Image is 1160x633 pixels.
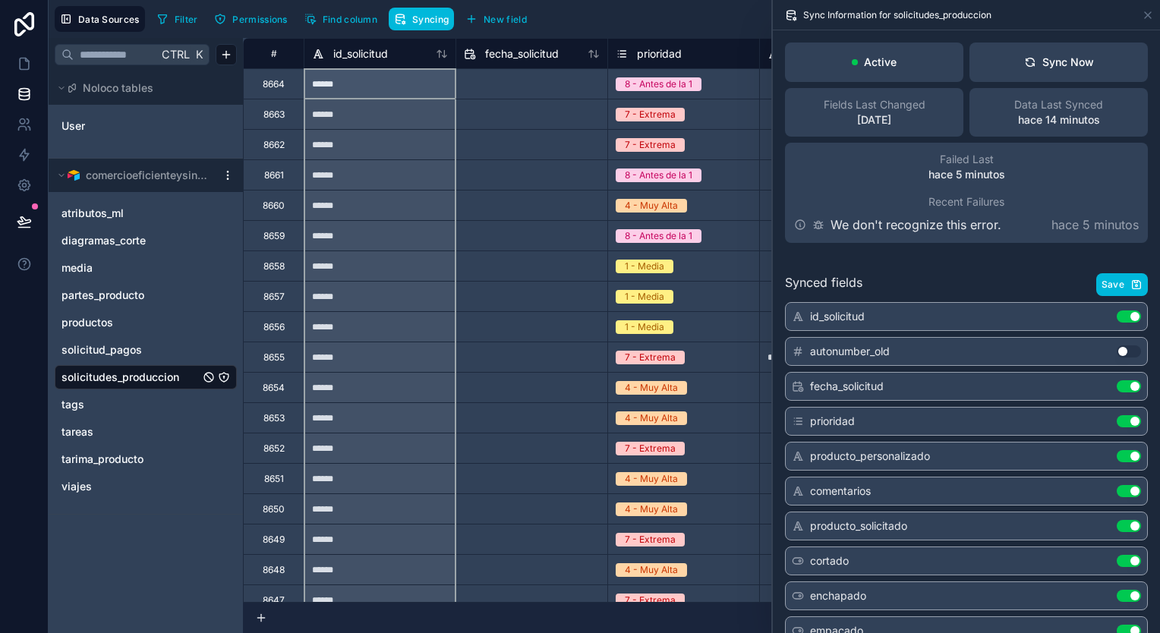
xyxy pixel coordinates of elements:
[785,273,862,296] span: Synced fields
[625,108,676,121] div: 7 - Extrema
[625,229,692,243] div: 8 - Antes de la 1
[55,283,237,307] div: partes_producto
[61,397,84,412] span: tags
[1102,279,1124,291] span: Save
[1024,55,1094,70] div: Sync Now
[263,260,285,272] div: 8658
[810,379,884,394] span: fecha_solicitud
[1051,216,1139,234] p: hace 5 minutos
[263,503,285,515] div: 8650
[55,6,145,32] button: Data Sources
[263,321,285,333] div: 8656
[61,424,200,439] a: tareas
[160,45,191,64] span: Ctrl
[61,452,200,467] a: tarima_producto
[61,260,93,276] span: media
[625,411,678,425] div: 4 - Muy Alta
[864,55,897,70] p: Active
[625,563,678,577] div: 4 - Muy Alta
[263,109,285,121] div: 8663
[263,442,285,455] div: 8652
[625,260,664,273] div: 1 - Media
[625,320,664,334] div: 1 - Media
[810,414,855,429] span: prioridad
[1096,273,1148,296] button: Save
[61,233,146,248] span: diagramas_corte
[55,365,237,389] div: solicitudes_produccion
[333,46,388,61] span: id_solicitud
[209,8,298,30] a: Permissions
[625,533,676,546] div: 7 - Extrema
[803,9,991,21] span: Sync Information for solicitudes_produccion
[1018,112,1100,128] p: hace 14 minutos
[61,206,124,221] span: atributos_ml
[55,420,237,444] div: tareas
[831,216,1001,234] p: We don't recognize this error.
[263,139,285,151] div: 8662
[61,118,184,134] a: User
[61,370,200,385] a: solicitudes_produccion
[928,167,1005,182] p: hace 5 minutos
[263,291,285,303] div: 8657
[55,392,237,417] div: tags
[389,8,454,30] button: Syncing
[484,14,527,25] span: New field
[61,118,85,134] span: User
[209,8,292,30] button: Permissions
[151,8,203,30] button: Filter
[61,342,200,357] a: solicitud_pagos
[1014,97,1103,112] span: Data Last Synced
[637,46,682,61] span: prioridad
[625,381,678,395] div: 4 - Muy Alta
[61,479,92,494] span: viajes
[810,588,866,603] span: enchapado
[263,200,285,212] div: 8660
[55,338,237,362] div: solicitud_pagos
[68,169,80,181] img: Airtable Logo
[810,309,865,324] span: id_solicitud
[61,424,93,439] span: tareas
[485,46,559,61] span: fecha_solicitud
[460,8,532,30] button: New field
[55,201,237,225] div: atributos_ml
[625,138,676,152] div: 7 - Extrema
[55,474,237,499] div: viajes
[810,553,849,568] span: cortado
[810,449,930,464] span: producto_personalizado
[263,412,285,424] div: 8653
[61,206,200,221] a: atributos_ml
[263,594,285,606] div: 8647
[83,80,153,96] span: Noloco tables
[264,473,284,485] div: 8651
[55,165,216,186] button: Airtable Logocomercioeficienteysingular
[928,194,1004,209] span: Recent Failures
[61,260,200,276] a: media
[55,447,237,471] div: tarima_producto
[61,233,200,248] a: diagramas_corte
[61,370,179,385] span: solicitudes_produccion
[61,479,200,494] a: viajes
[55,228,237,253] div: diagramas_corte
[61,315,113,330] span: productos
[78,14,140,25] span: Data Sources
[810,518,907,534] span: producto_solicitado
[232,14,287,25] span: Permissions
[625,472,678,486] div: 4 - Muy Alta
[61,288,144,303] span: partes_producto
[810,344,890,359] span: autonumber_old
[412,14,449,25] span: Syncing
[824,97,925,112] span: Fields Last Changed
[625,351,676,364] div: 7 - Extrema
[969,43,1148,82] button: Sync Now
[625,594,676,607] div: 7 - Extrema
[625,502,678,516] div: 4 - Muy Alta
[810,483,871,499] span: comentarios
[61,342,142,357] span: solicitud_pagos
[86,168,209,183] span: comercioeficienteysingular
[625,77,692,91] div: 8 - Antes de la 1
[299,8,383,30] button: Find column
[175,14,198,25] span: Filter
[61,452,143,467] span: tarima_producto
[263,382,285,394] div: 8654
[625,168,692,182] div: 8 - Antes de la 1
